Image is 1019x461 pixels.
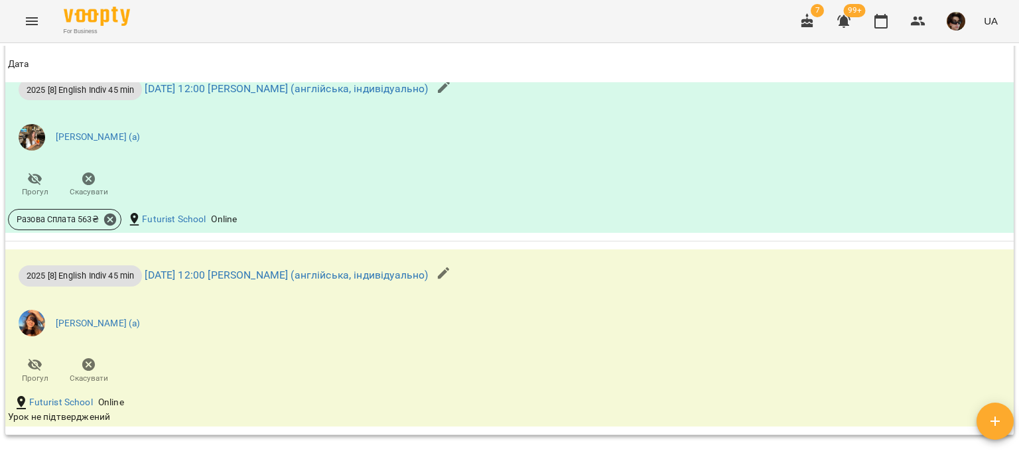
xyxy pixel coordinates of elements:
[8,56,29,72] div: Sort
[19,269,142,282] span: 2025 [8] English Indiv 45 min
[145,269,428,281] a: [DATE] 12:00 [PERSON_NAME] (англійська, індивідуально)
[984,14,998,28] span: UA
[19,84,142,96] span: 2025 [8] English Indiv 45 min
[19,124,45,151] img: bab909270f41ff6b6355ba0ec2268f93.jpg
[811,4,824,17] span: 7
[8,352,62,389] button: Прогул
[8,56,1011,72] span: Дата
[844,4,866,17] span: 99+
[70,186,108,198] span: Скасувати
[142,213,206,226] a: Futurist School
[16,5,48,37] button: Menu
[19,310,45,336] img: a3cfe7ef423bcf5e9dc77126c78d7dbf.jpg
[29,396,93,409] a: Futurist School
[96,393,127,412] div: Online
[62,352,115,389] button: Скасувати
[22,186,48,198] span: Прогул
[70,373,108,384] span: Скасувати
[145,82,428,95] a: [DATE] 12:00 [PERSON_NAME] (англійська, індивідуально)
[979,9,1003,33] button: UA
[8,56,29,72] div: Дата
[208,210,239,229] div: Online
[8,209,121,230] div: Разова Сплата 563₴
[56,317,141,330] a: [PERSON_NAME] (а)
[64,7,130,26] img: Voopty Logo
[64,27,130,36] span: For Business
[9,214,107,226] span: Разова Сплата 563 ₴
[8,166,62,204] button: Прогул
[62,166,115,204] button: Скасувати
[947,12,965,31] img: b297ae256a25a6e78bc7e3ce6ea231fb.jpeg
[22,373,48,384] span: Прогул
[8,411,675,424] div: Урок не підтверджений
[56,131,141,144] a: [PERSON_NAME] (а)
